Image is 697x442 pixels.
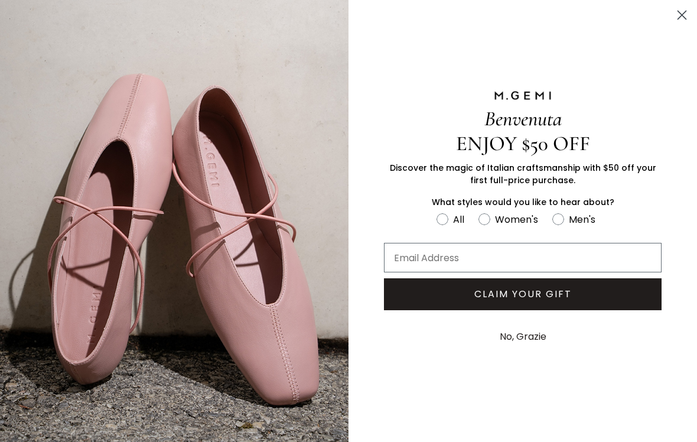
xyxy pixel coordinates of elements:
[384,278,662,310] button: CLAIM YOUR GIFT
[569,212,595,227] div: Men's
[494,322,552,352] button: No, Grazie
[456,131,590,156] span: ENJOY $50 OFF
[495,212,538,227] div: Women's
[484,106,562,131] span: Benvenuta
[432,196,614,208] span: What styles would you like to hear about?
[672,5,692,25] button: Close dialog
[390,162,656,186] span: Discover the magic of Italian craftsmanship with $50 off your first full-price purchase.
[453,212,464,227] div: All
[493,90,552,101] img: M.GEMI
[384,243,662,272] input: Email Address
